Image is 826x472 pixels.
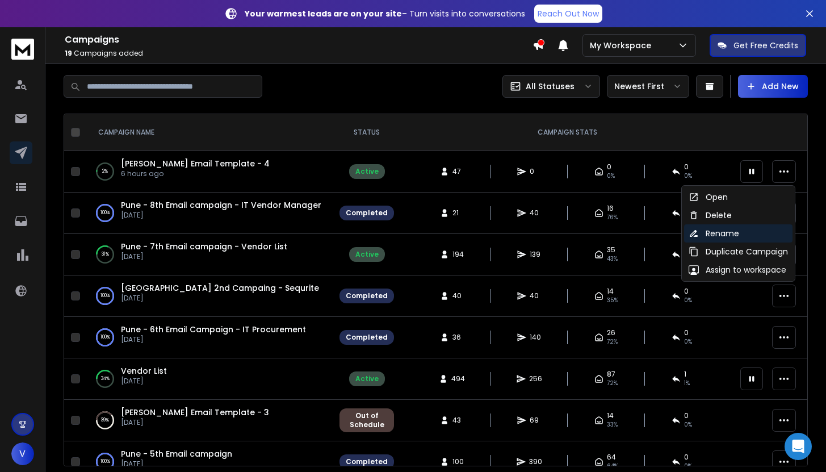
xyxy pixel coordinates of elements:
th: CAMPAIGN NAME [85,114,333,151]
div: Out of Schedule [346,411,388,429]
a: [PERSON_NAME] Email Template - 4 [121,158,270,169]
p: – Turn visits into conversations [245,8,525,19]
a: [GEOGRAPHIC_DATA] 2nd Campaing - Sequrite [121,282,319,294]
p: 100 % [100,290,110,302]
img: logo [11,39,34,60]
a: [PERSON_NAME] Email Template - 3 [121,407,269,418]
p: 100 % [100,207,110,219]
td: 100%Pune - 8th Email campaign - IT Vendor Manager[DATE] [85,193,333,234]
p: 100 % [100,332,110,343]
span: 1 % [684,379,690,388]
span: 0 [684,328,689,337]
span: 494 [451,374,465,383]
span: 72 % [607,379,618,388]
td: 34%Vendor List[DATE] [85,358,333,400]
span: 33 % [607,420,618,429]
div: Delete [689,210,732,221]
div: Rename [689,228,739,239]
strong: Your warmest leads are on your site [245,8,402,19]
div: Duplicate Campaign [689,246,788,257]
span: 14 [607,287,614,296]
td: 100%Pune - 6th Email Campaign - IT Procurement[DATE] [85,317,333,358]
p: [DATE] [121,377,167,386]
p: [DATE] [121,211,321,220]
span: 76 % [607,213,618,222]
button: V [11,442,34,465]
span: 0 [684,287,689,296]
span: 21 [452,208,464,218]
th: STATUS [333,114,401,151]
span: 0 [607,162,611,172]
p: 31 % [102,249,109,260]
span: 72 % [607,337,618,346]
span: 35 [607,245,615,254]
a: Reach Out Now [534,5,602,23]
span: 139 [530,250,541,259]
span: 0 % [684,462,692,471]
div: Completed [346,333,388,342]
span: 100 [452,457,464,466]
p: All Statuses [526,81,575,92]
span: 0 % [684,296,692,305]
div: Active [355,250,379,259]
span: 47 [452,167,464,176]
div: Completed [346,457,388,466]
p: Get Free Credits [733,40,798,51]
button: Add New [738,75,808,98]
a: Pune - 8th Email campaign - IT Vendor Manager [121,199,321,211]
div: Active [355,167,379,176]
span: 0 % [684,420,692,429]
span: 16 [607,204,614,213]
span: 0 % [684,337,692,346]
span: 14 [607,411,614,420]
span: 69 [530,416,541,425]
td: 31%Pune - 7th Email campaign - Vendor List[DATE] [85,234,333,275]
span: 0% [684,172,692,181]
span: 40 [530,208,541,218]
p: [DATE] [121,418,269,427]
span: 0 [684,162,689,172]
p: 39 % [101,415,109,426]
a: Pune - 7th Email campaign - Vendor List [121,241,287,252]
td: 39%[PERSON_NAME] Email Template - 3[DATE] [85,400,333,441]
td: 2%[PERSON_NAME] Email Template - 46 hours ago [85,151,333,193]
th: CAMPAIGN STATS [401,114,733,151]
p: [DATE] [121,335,306,344]
a: Pune - 5th Email campaign [121,448,232,460]
a: Vendor List [121,365,167,377]
p: 34 % [101,373,110,385]
span: 0% [607,172,615,181]
h1: Campaigns [65,33,533,47]
button: Newest First [607,75,689,98]
div: Completed [346,291,388,300]
p: [DATE] [121,460,232,469]
p: 2 % [102,166,108,177]
span: 43 % [607,254,618,264]
p: 6 hours ago [121,169,270,178]
p: 100 % [100,456,110,467]
div: Open Intercom Messenger [785,433,812,460]
span: 87 [607,370,615,379]
p: My Workspace [590,40,656,51]
div: Assign to workspace [689,264,786,275]
button: Get Free Credits [710,34,806,57]
span: 0 [684,453,689,462]
p: Reach Out Now [538,8,599,19]
span: 40 [452,291,464,300]
p: Campaigns added [65,49,533,58]
span: 0 [684,411,689,420]
span: 256 [529,374,542,383]
span: 194 [452,250,464,259]
a: Pune - 6th Email Campaign - IT Procurement [121,324,306,335]
p: [DATE] [121,294,319,303]
span: 390 [529,457,542,466]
